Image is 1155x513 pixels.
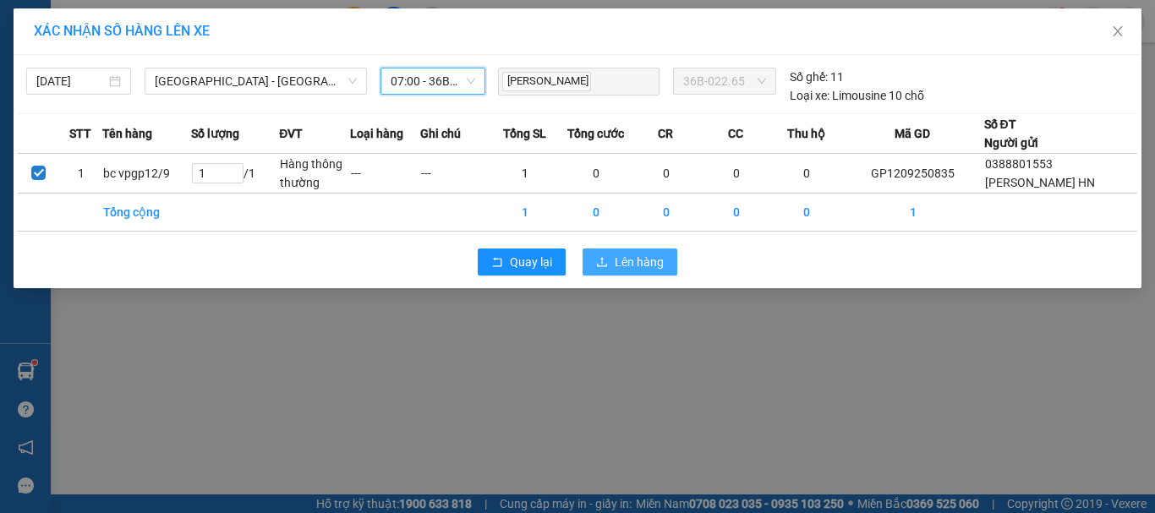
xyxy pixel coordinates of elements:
[1094,8,1141,56] button: Close
[391,68,475,94] span: 07:00 - 36B-022.65
[191,124,239,143] span: Số lượng
[561,194,631,232] td: 0
[420,154,490,194] td: ---
[631,194,701,232] td: 0
[561,154,631,194] td: 0
[615,253,664,271] span: Lên hàng
[895,124,930,143] span: Mã GD
[790,68,828,86] span: Số ghế:
[503,124,546,143] span: Tổng SL
[36,72,106,90] input: 13/09/2025
[790,86,924,105] div: Limousine 10 chỗ
[102,124,152,143] span: Tên hàng
[771,194,841,232] td: 0
[279,124,303,143] span: ĐVT
[631,154,701,194] td: 0
[985,176,1095,189] span: [PERSON_NAME] HN
[350,154,420,194] td: ---
[490,194,561,232] td: 1
[502,72,591,91] span: [PERSON_NAME]
[790,86,829,105] span: Loại xe:
[420,124,461,143] span: Ghi chú
[787,124,825,143] span: Thu hộ
[510,253,552,271] span: Quay lại
[842,154,984,194] td: GP1209250835
[728,124,743,143] span: CC
[701,194,771,232] td: 0
[658,124,673,143] span: CR
[596,256,608,270] span: upload
[491,256,503,270] span: rollback
[985,157,1053,171] span: 0388801553
[69,124,91,143] span: STT
[790,68,844,86] div: 11
[701,154,771,194] td: 0
[478,248,566,276] button: rollbackQuay lại
[102,154,191,194] td: bc vpgp12/9
[567,124,624,143] span: Tổng cước
[1111,25,1125,38] span: close
[842,194,984,232] td: 1
[583,248,677,276] button: uploadLên hàng
[984,115,1038,152] div: Số ĐT Người gửi
[771,154,841,194] td: 0
[683,68,766,94] span: 36B-022.65
[60,154,102,194] td: 1
[350,124,403,143] span: Loại hàng
[191,154,280,194] td: / 1
[348,76,358,86] span: down
[155,68,357,94] span: Hà Nội - Thanh Hóa
[490,154,561,194] td: 1
[34,23,210,39] span: XÁC NHẬN SỐ HÀNG LÊN XE
[279,154,349,194] td: Hàng thông thường
[102,194,191,232] td: Tổng cộng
